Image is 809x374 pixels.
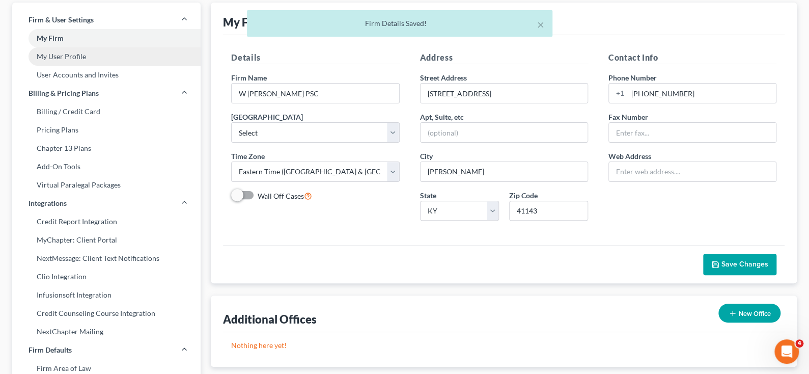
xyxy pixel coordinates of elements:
a: Virtual Paralegal Packages [12,176,201,194]
input: Enter web address.... [609,162,776,181]
span: Firm Defaults [29,345,72,355]
div: Additional Offices [223,312,317,327]
button: × [537,18,544,31]
span: Integrations [29,198,67,208]
input: (optional) [421,123,588,142]
input: Enter address... [421,84,588,103]
a: Add-On Tools [12,157,201,176]
label: Zip Code [509,190,538,201]
span: Billing & Pricing Plans [29,88,99,98]
label: Apt, Suite, etc [420,112,464,122]
h5: Address [420,51,588,64]
a: Pricing Plans [12,121,201,139]
a: User Accounts and Invites [12,66,201,84]
a: Infusionsoft Integration [12,286,201,304]
a: Integrations [12,194,201,212]
span: Save Changes [721,260,768,269]
label: Phone Number [608,72,657,83]
p: Nothing here yet! [231,340,776,351]
a: Credit Report Integration [12,212,201,231]
a: NextMessage: Client Text Notifications [12,249,201,268]
label: Web Address [608,151,651,162]
a: Billing & Pricing Plans [12,84,201,102]
label: Fax Number [608,112,648,122]
a: Chapter 13 Plans [12,139,201,157]
span: Wall Off Cases [258,192,304,200]
a: My User Profile [12,47,201,66]
div: +1 [609,84,628,103]
button: Save Changes [703,254,776,275]
a: Firm Defaults [12,341,201,359]
input: Enter city... [421,162,588,181]
a: Billing / Credit Card [12,102,201,121]
span: 4 [795,339,803,348]
input: Enter phone... [628,84,776,103]
input: XXXXX [509,201,588,221]
div: Firm Details Saved! [255,18,544,29]
label: Time Zone [231,151,265,162]
input: Enter name... [232,84,399,103]
label: State [420,190,436,201]
label: [GEOGRAPHIC_DATA] [231,112,303,122]
button: New Office [718,304,780,323]
label: Street Address [420,72,467,83]
iframe: Intercom live chat [774,339,799,364]
input: Enter fax... [609,123,776,142]
span: Firm Name [231,73,267,82]
a: MyChapter: Client Portal [12,231,201,249]
a: Credit Counseling Course Integration [12,304,201,323]
label: City [420,151,433,162]
h5: Details [231,51,399,64]
a: NextChapter Mailing [12,323,201,341]
a: Clio Integration [12,268,201,286]
h5: Contact Info [608,51,776,64]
